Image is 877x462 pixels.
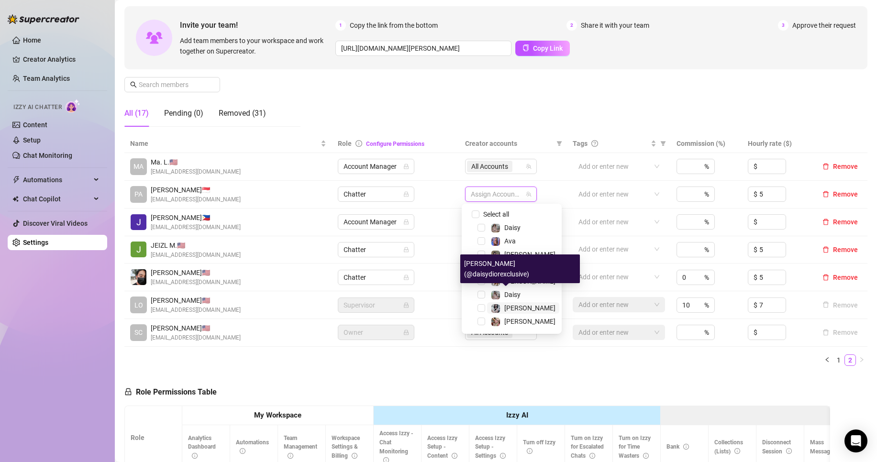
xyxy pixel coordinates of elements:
span: lock [403,275,409,280]
span: Chatter [344,270,409,285]
span: Remove [833,274,858,281]
button: Remove [819,244,862,255]
span: [EMAIL_ADDRESS][DOMAIN_NAME] [151,167,241,176]
span: Ava [504,237,516,245]
span: Select tree node [477,224,485,231]
span: Select tree node [477,318,485,325]
span: left [824,357,830,363]
span: Select tree node [477,264,485,272]
span: info-circle [288,453,293,459]
span: filter [555,136,564,151]
span: Mass Message [810,439,843,455]
span: Select tree node [477,304,485,312]
span: Supervisor [344,298,409,312]
span: All Accounts [467,161,512,172]
span: right [859,357,865,363]
span: [PERSON_NAME] [504,251,555,258]
span: Automations [236,439,269,455]
span: Ava [504,264,516,272]
span: 3 [778,20,788,31]
span: 2 [566,20,577,31]
span: [EMAIL_ADDRESS][DOMAIN_NAME] [151,306,241,315]
span: Chat Copilot [23,191,91,207]
span: info-circle [452,453,457,459]
span: PA [134,189,143,199]
span: lock [403,191,409,197]
span: Select tree node [477,291,485,298]
span: [EMAIL_ADDRESS][DOMAIN_NAME] [151,333,241,342]
span: Analytics Dashboard [188,435,216,460]
span: lock [403,330,409,335]
a: Team Analytics [23,75,70,82]
h5: Role Permissions Table [124,386,217,398]
button: Remove [819,272,862,283]
img: Paige [491,277,500,286]
span: filter [660,141,666,146]
button: right [856,354,867,366]
span: Select tree node [477,237,485,245]
span: Role [338,140,352,147]
span: Automations [23,172,91,187]
span: Remove [833,190,858,198]
span: Bank [666,443,689,450]
span: Copy Link [533,44,563,52]
span: info-circle [786,448,792,454]
div: Open Intercom Messenger [844,429,867,452]
span: [PERSON_NAME] 🇵🇭 [151,212,241,223]
span: LO [134,300,143,310]
button: Remove [819,188,862,200]
span: Owner [344,325,409,340]
span: [EMAIL_ADDRESS][DOMAIN_NAME] [151,278,241,287]
button: left [821,354,833,366]
span: JEIZL M. 🇺🇸 [151,240,241,251]
span: Account Manager [344,159,409,174]
span: [PERSON_NAME] [504,318,555,325]
img: Chat Copilot [12,196,19,202]
span: delete [822,191,829,198]
span: copy [522,44,529,51]
span: Account Manager [344,215,409,229]
span: lock [124,388,132,396]
span: Remove [833,163,858,170]
span: thunderbolt [12,176,20,184]
li: Next Page [856,354,867,366]
div: Pending (0) [164,108,203,119]
li: Previous Page [821,354,833,366]
span: [PERSON_NAME] 🇺🇸 [151,323,241,333]
span: lock [403,247,409,253]
span: delete [822,246,829,253]
span: lock [403,164,409,169]
strong: Izzy AI [506,411,528,419]
span: Remove [833,246,858,253]
span: Collections (Lists) [714,439,743,455]
span: team [526,164,532,169]
span: info-circle [589,453,595,459]
span: Add team members to your workspace and work together on Supercreator. [180,35,332,56]
span: Team Management [284,435,317,460]
span: Remove [833,218,858,226]
button: Remove [819,299,862,311]
img: Sadie [491,304,500,313]
span: Share it with your team [581,20,649,31]
button: Remove [819,216,862,228]
a: 1 [833,355,844,365]
img: Ava [491,237,500,246]
a: Discover Viral Videos [23,220,88,227]
span: [EMAIL_ADDRESS][DOMAIN_NAME] [151,195,241,204]
a: Settings [23,239,48,246]
span: Tags [573,138,588,149]
img: john kenneth santillan [131,269,146,285]
span: [PERSON_NAME] [504,304,555,312]
strong: My Workspace [254,411,301,419]
img: Ava [491,264,500,273]
span: 1 [335,20,346,31]
span: Ma. L. 🇺🇸 [151,157,241,167]
img: Daisy [491,224,500,232]
span: Disconnect Session [762,439,792,455]
img: logo-BBDzfeDw.svg [8,14,79,24]
span: [PERSON_NAME] 🇺🇸 [151,267,241,278]
span: Access Izzy Setup - Content [427,435,457,460]
span: Chatter [344,242,409,257]
span: Select tree node [477,277,485,285]
span: Turn on Izzy for Time Wasters [619,435,651,460]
